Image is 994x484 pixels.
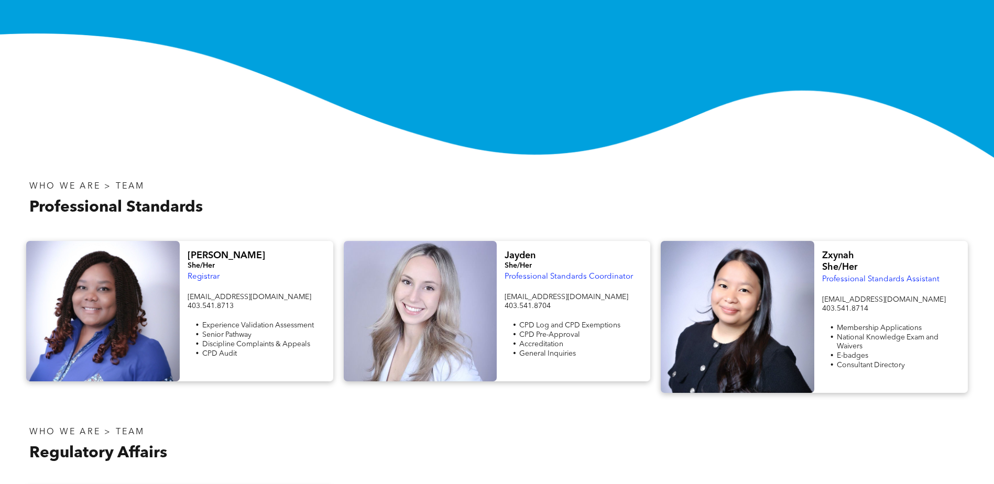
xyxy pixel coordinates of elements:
span: 403.541.8704 [505,302,551,310]
span: Zxynah She/Her [822,251,858,272]
span: Regulatory Affairs [29,445,167,461]
span: 403.541.8714 [822,305,868,312]
span: General Inquiries [519,350,576,357]
span: E-badges [837,352,868,359]
span: Experience Validation Assessment [202,322,314,329]
span: Professional Standards Coordinator [505,273,633,281]
span: CPD Audit [202,350,237,357]
span: 403.541.8713 [188,302,234,310]
span: Senior Pathway [202,331,252,338]
span: WHO WE ARE > TEAM [29,182,145,191]
span: Discipline Complaints & Appeals [202,340,310,348]
span: [PERSON_NAME] [188,251,265,260]
span: WHO WE ARE > TEAM [29,428,145,436]
span: Consultant Directory [837,361,905,369]
span: Membership Applications [837,324,922,332]
span: Jayden [505,251,536,260]
span: Professional Standards Assistant [822,276,940,283]
span: Accreditation [519,340,563,348]
span: [EMAIL_ADDRESS][DOMAIN_NAME] [505,293,628,301]
span: She/Her [188,262,215,269]
span: She/Her [505,262,532,269]
span: CPD Pre-Approval [519,331,580,338]
span: Registrar [188,273,220,281]
span: [EMAIL_ADDRESS][DOMAIN_NAME] [188,293,311,301]
span: Professional Standards [29,200,203,215]
span: CPD Log and CPD Exemptions [519,322,620,329]
span: [EMAIL_ADDRESS][DOMAIN_NAME] [822,296,946,303]
span: National Knowledge Exam and Waivers [837,334,938,350]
